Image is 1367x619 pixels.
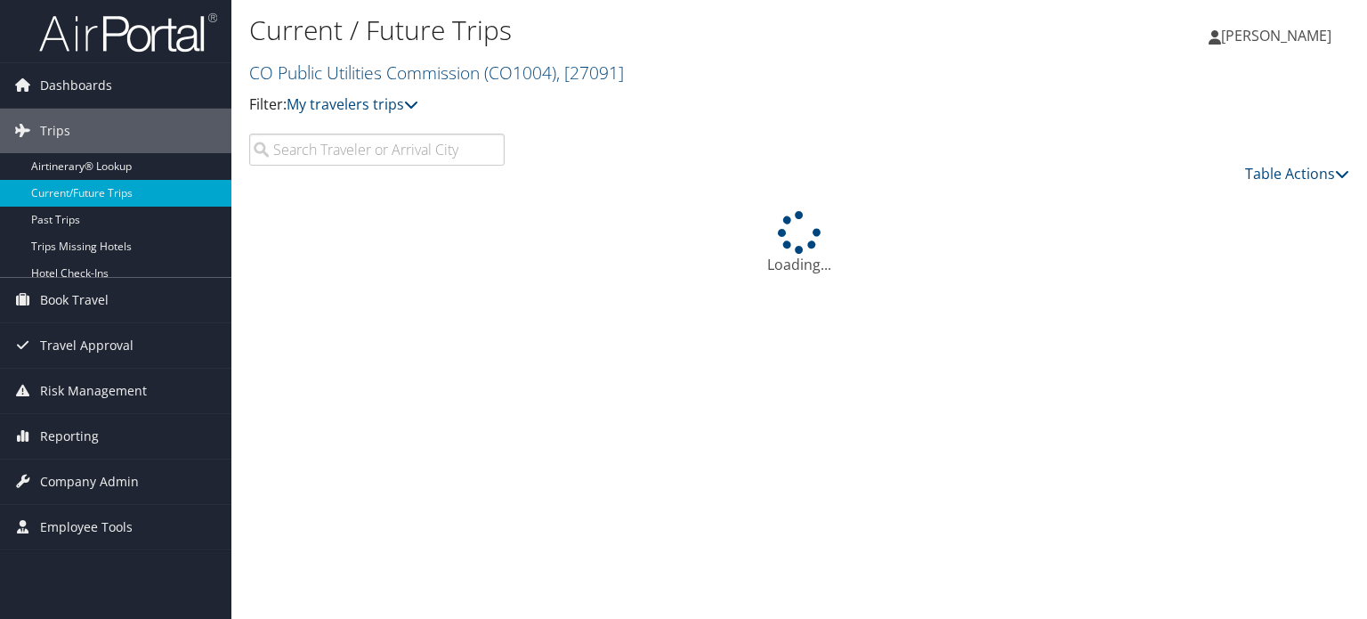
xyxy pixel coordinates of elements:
a: CO Public Utilities Commission [249,61,624,85]
h1: Current / Future Trips [249,12,983,49]
p: Filter: [249,94,983,117]
img: airportal-logo.png [39,12,217,53]
a: My travelers trips [287,94,418,114]
input: Search Traveler or Arrival City [249,134,505,166]
span: Dashboards [40,63,112,108]
span: [PERSON_NAME] [1221,26,1331,45]
div: Loading... [249,211,1349,275]
span: Reporting [40,414,99,459]
span: Risk Management [40,369,147,413]
span: Book Travel [40,278,109,322]
span: , [ 27091 ] [556,61,624,85]
span: Travel Approval [40,323,133,368]
span: ( CO1004 ) [484,61,556,85]
a: Table Actions [1245,164,1349,183]
span: Trips [40,109,70,153]
a: [PERSON_NAME] [1209,9,1349,62]
span: Company Admin [40,460,139,504]
span: Employee Tools [40,505,133,550]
